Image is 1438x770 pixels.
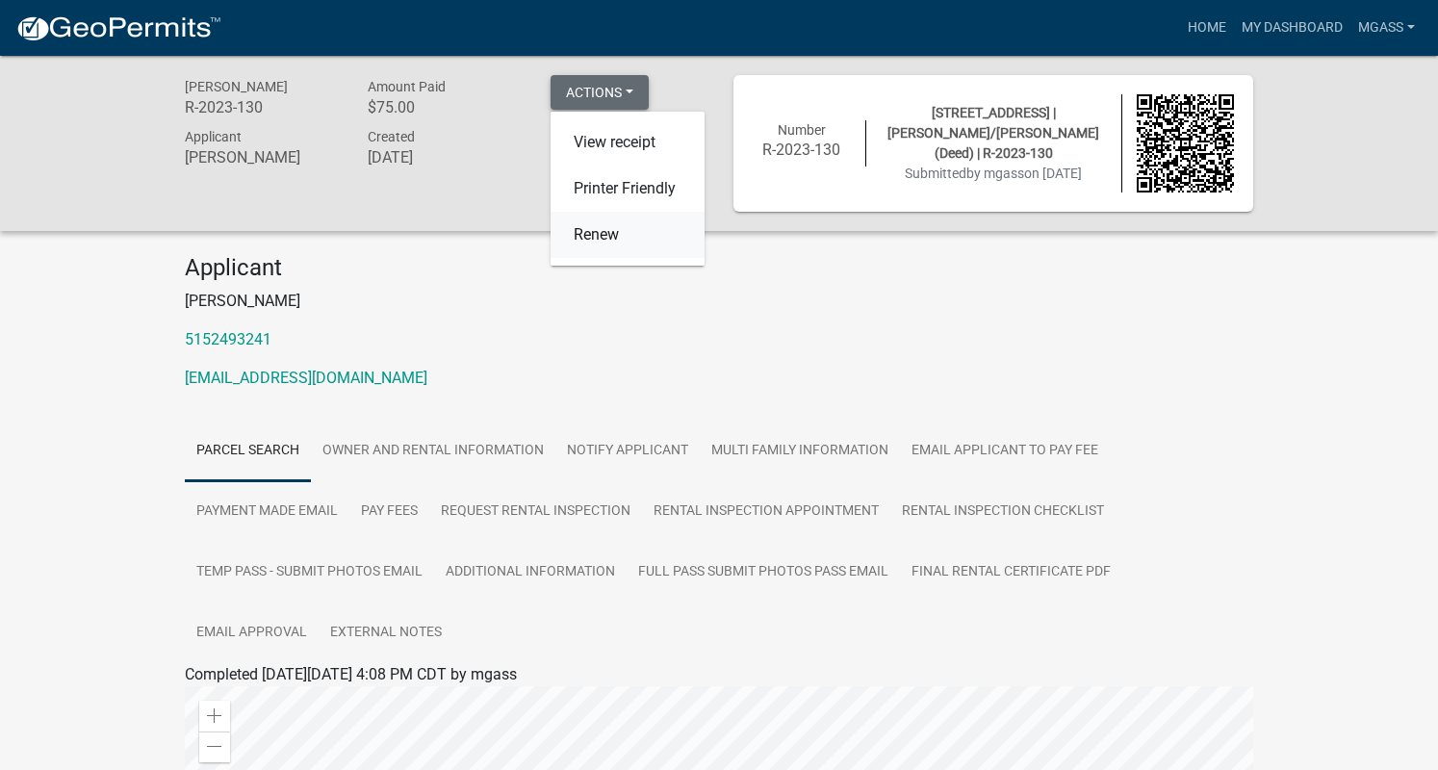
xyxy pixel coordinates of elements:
a: External Notes [319,603,453,664]
a: My Dashboard [1234,10,1350,46]
a: Email Applicant to Pay Fee [900,421,1110,482]
img: QR code [1137,94,1235,192]
a: Owner and Rental Information [311,421,555,482]
a: Printer Friendly [551,166,705,212]
button: Actions [551,75,649,110]
span: [STREET_ADDRESS] | [PERSON_NAME]/[PERSON_NAME] (Deed) | R-2023-130 [887,105,1099,161]
a: Request Rental Inspection [429,481,642,543]
a: Multi Family Information [700,421,900,482]
a: Temp Pass - Submit photos Email [185,542,434,603]
a: Additional Information [434,542,627,603]
a: Notify Applicant [555,421,700,482]
a: Rental Inspection Appointment [642,481,890,543]
span: by mgass [966,166,1024,181]
a: Email Approval [185,603,319,664]
a: Rental Inspection Checklist [890,481,1116,543]
a: Renew [551,212,705,258]
a: Payment Made Email [185,481,349,543]
div: Actions [551,112,705,266]
p: [PERSON_NAME] [185,290,1253,313]
span: Applicant [185,129,242,144]
h6: $75.00 [368,98,522,116]
a: Home [1180,10,1234,46]
a: [EMAIL_ADDRESS][DOMAIN_NAME] [185,369,427,387]
span: [PERSON_NAME] [185,79,288,94]
h6: [DATE] [368,148,522,167]
span: Amount Paid [368,79,446,94]
h6: R-2023-130 [185,98,339,116]
div: Zoom out [199,731,230,762]
a: Parcel search [185,421,311,482]
h6: R-2023-130 [753,141,851,159]
a: 5152493241 [185,330,271,348]
span: Submitted on [DATE] [905,166,1082,181]
a: mgass [1350,10,1423,46]
span: Completed [DATE][DATE] 4:08 PM CDT by mgass [185,665,517,683]
span: Created [368,129,415,144]
a: Pay Fees [349,481,429,543]
a: Full Pass Submit Photos Pass Email [627,542,900,603]
a: Final Rental Certificate PDF [900,542,1122,603]
a: View receipt [551,119,705,166]
h6: [PERSON_NAME] [185,148,339,167]
h4: Applicant [185,254,1253,282]
div: Zoom in [199,701,230,731]
span: Number [778,122,826,138]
